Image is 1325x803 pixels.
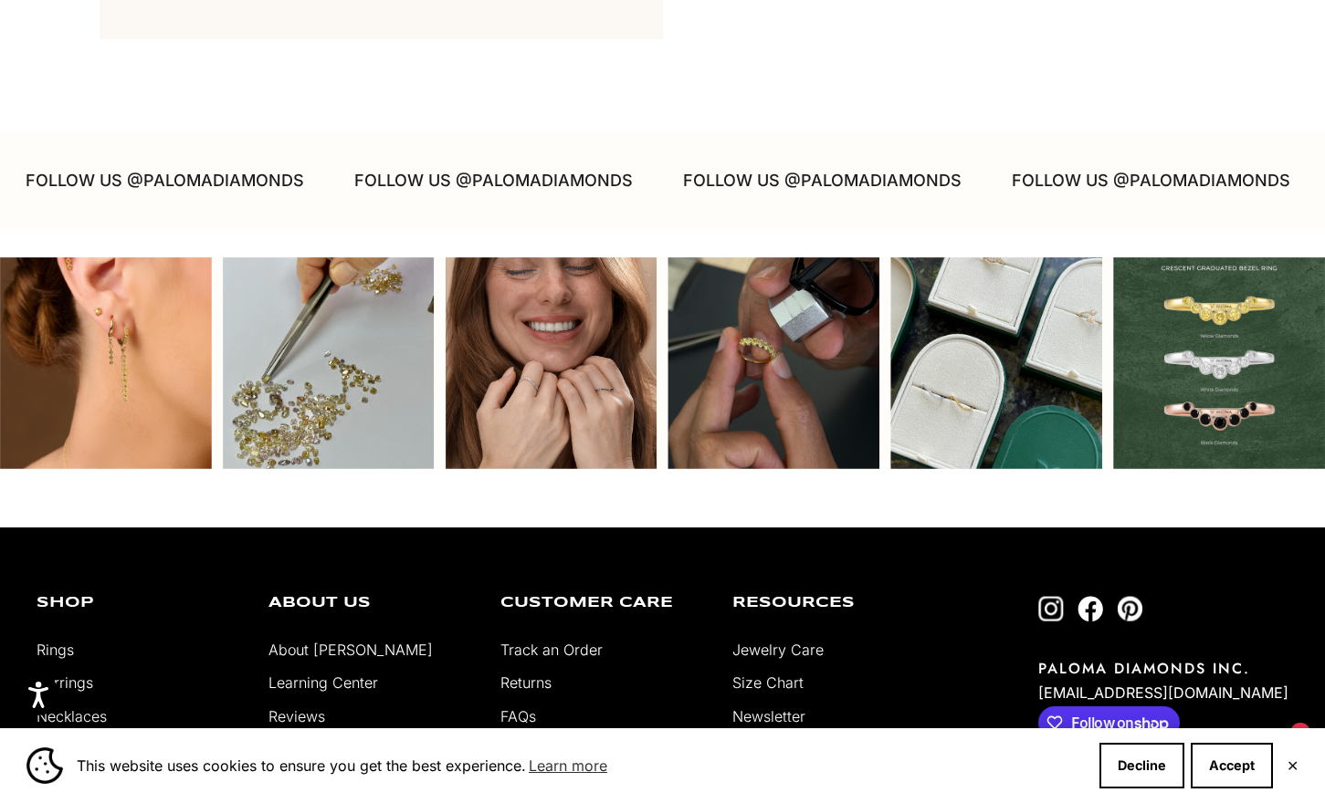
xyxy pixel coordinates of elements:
[890,257,1102,469] div: Instagram post opens in a popup
[668,257,880,469] div: Instagram post opens in a popup
[500,596,705,610] p: Customer Care
[268,596,473,610] p: About Us
[77,752,1085,779] span: This website uses cookies to ensure you get the best experience.
[1099,743,1184,788] button: Decline
[1287,760,1299,771] button: Close
[526,752,610,779] a: Learn more
[1117,596,1142,621] a: Follow on Pinterest
[26,747,63,784] img: Cookie banner
[732,707,805,725] a: Newsletter
[446,257,657,469] div: Instagram post opens in a popup
[500,641,603,659] a: Track an Order
[268,673,378,692] a: Learning Center
[1038,679,1288,706] p: [EMAIL_ADDRESS][DOMAIN_NAME]
[1191,743,1273,788] button: Accept
[732,596,937,610] p: Resources
[668,167,947,194] p: FOLLOW US @PALOMADIAMONDS
[1078,596,1103,621] a: Follow on Facebook
[37,596,241,610] p: Shop
[223,257,435,469] div: Instagram post opens in a popup
[732,673,804,692] a: Size Chart
[997,167,1276,194] p: FOLLOW US @PALOMADIAMONDS
[1038,658,1288,679] p: PALOMA DIAMONDS INC.
[37,707,107,725] a: Necklaces
[37,673,93,692] a: Earrings
[1113,257,1325,469] div: Instagram post opens in a popup
[1038,596,1064,621] a: Follow on Instagram
[37,641,74,659] a: Rings
[500,707,536,725] a: FAQs
[11,167,289,194] p: FOLLOW US @PALOMADIAMONDS
[268,641,433,659] a: About [PERSON_NAME]
[500,673,552,692] a: Returns
[268,707,325,725] a: Reviews
[732,641,824,659] a: Jewelry Care
[340,167,618,194] p: FOLLOW US @PALOMADIAMONDS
